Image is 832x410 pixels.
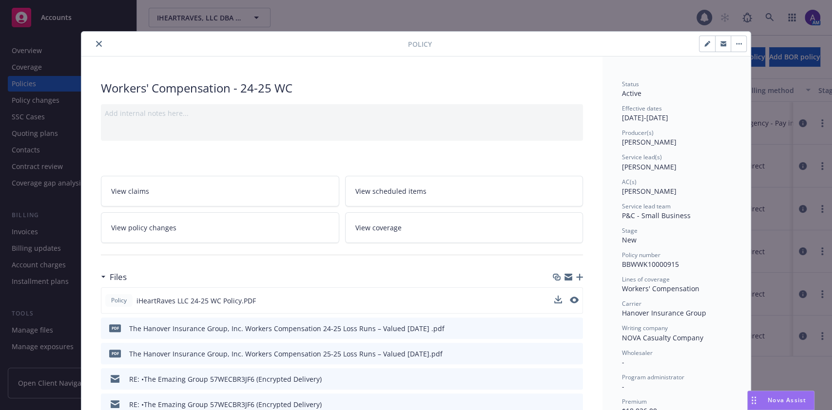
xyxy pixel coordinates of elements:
div: RE: •The Emazing Group 57WECBR3JF6 (Encrypted Delivery) [129,399,322,410]
span: Service lead(s) [622,153,662,161]
span: Active [622,89,641,98]
span: View claims [111,186,149,196]
span: Wholesaler [622,349,653,357]
button: download file [555,374,562,384]
span: - [622,357,624,367]
span: View scheduled items [355,186,426,196]
button: download file [555,399,562,410]
span: Policy [408,39,432,49]
div: Add internal notes here... [105,108,579,118]
div: Drag to move [748,391,760,410]
span: New [622,235,637,244]
span: Policy number [622,251,660,259]
a: View coverage [345,212,583,243]
span: Policy [109,296,129,305]
span: AC(s) [622,178,637,186]
span: NOVA Casualty Company [622,333,703,342]
span: Nova Assist [768,396,806,404]
span: [PERSON_NAME] [622,137,677,147]
button: download file [554,296,562,303]
span: Status [622,80,639,88]
a: View scheduled items [345,176,583,206]
div: The Hanover Insurance Group, Inc. Workers Compensation 25-25 Loss Runs – Valued [DATE].pdf [129,349,443,359]
div: Workers' Compensation - 24-25 WC [101,80,583,96]
div: Files [101,271,127,283]
div: [DATE] - [DATE] [622,104,731,123]
button: Nova Assist [747,391,814,410]
button: preview file [570,297,579,303]
span: Carrier [622,299,641,308]
span: View policy changes [111,223,176,233]
a: View claims [101,176,339,206]
span: View coverage [355,223,402,233]
button: download file [554,296,562,306]
a: View policy changes [101,212,339,243]
span: Writing company [622,324,668,332]
button: preview file [570,323,579,334]
span: Lines of coverage [622,275,670,283]
span: Workers' Compensation [622,284,699,293]
span: [PERSON_NAME] [622,186,677,196]
span: Effective dates [622,104,662,112]
button: preview file [570,296,579,306]
span: pdf [109,324,121,332]
span: - [622,382,624,391]
span: iHeartRaves LLC 24-25 WC Policy.PDF [136,296,256,306]
button: preview file [570,399,579,410]
span: Stage [622,226,638,235]
span: Producer(s) [622,129,654,137]
span: pdf [109,350,121,357]
span: Service lead team [622,202,671,210]
button: download file [555,349,562,359]
div: The Hanover Insurance Group, Inc. Workers Compensation 24-25 Loss Runs – Valued [DATE] .pdf [129,323,445,334]
button: preview file [570,349,579,359]
div: RE: •The Emazing Group 57WECBR3JF6 (Encrypted Delivery) [129,374,322,384]
span: BBWWK10000915 [622,260,679,269]
h3: Files [110,271,127,283]
button: preview file [570,374,579,384]
span: [PERSON_NAME] [622,162,677,171]
span: P&C - Small Business [622,211,691,220]
span: Premium [622,397,647,406]
span: Program administrator [622,373,684,381]
button: close [93,38,105,50]
button: download file [555,323,562,334]
span: Hanover Insurance Group [622,308,706,317]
